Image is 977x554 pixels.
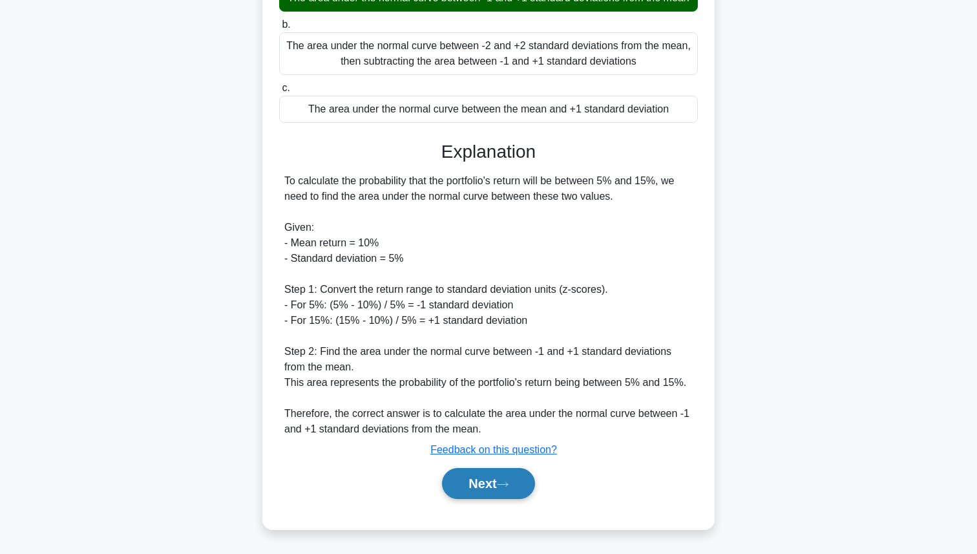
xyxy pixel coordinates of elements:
[282,82,289,93] span: c.
[442,468,534,499] button: Next
[279,32,698,75] div: The area under the normal curve between -2 and +2 standard deviations from the mean, then subtrac...
[284,173,693,437] div: To calculate the probability that the portfolio's return will be between 5% and 15%, we need to f...
[287,141,690,163] h3: Explanation
[282,19,290,30] span: b.
[430,444,557,455] a: Feedback on this question?
[279,96,698,123] div: The area under the normal curve between the mean and +1 standard deviation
